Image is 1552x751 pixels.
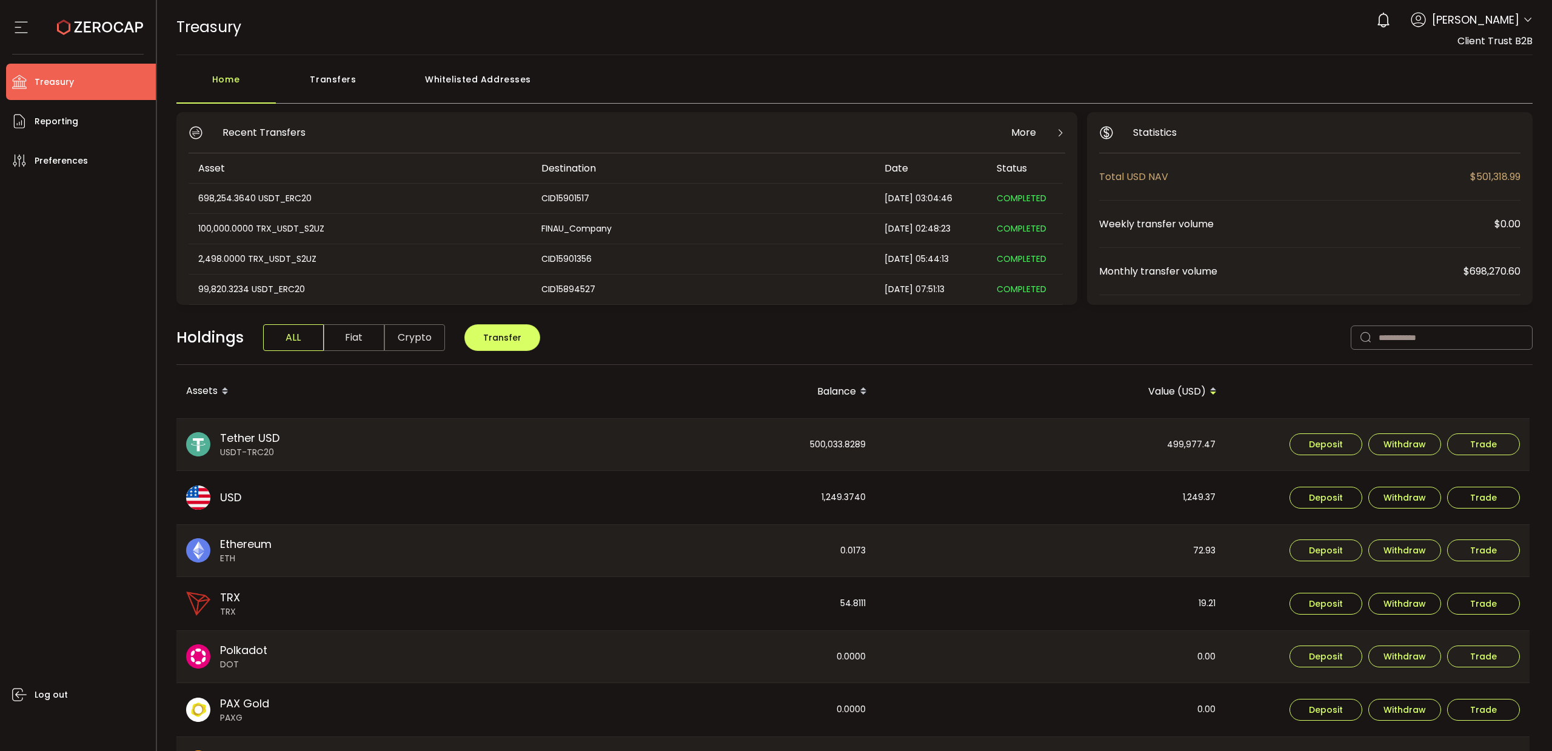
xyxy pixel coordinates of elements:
[220,712,269,724] span: PAXG
[875,252,987,266] div: [DATE] 05:44:13
[875,161,987,175] div: Date
[189,161,532,175] div: Asset
[176,326,244,349] span: Holdings
[220,552,272,565] span: ETH
[222,125,306,140] span: Recent Transfers
[1280,264,1552,751] iframe: Chat Widget
[532,161,875,175] div: Destination
[220,489,241,506] span: USD
[189,192,530,205] div: 698,254.3640 USDT_ERC20
[877,471,1225,524] div: 1,249.37
[483,332,521,344] span: Transfer
[186,538,210,562] img: eth_portfolio.svg
[1470,169,1520,184] span: $501,318.99
[189,252,530,266] div: 2,498.0000 TRX_USDT_S2UZ
[35,73,74,91] span: Treasury
[527,631,875,683] div: 0.0000
[527,419,875,471] div: 500,033.8289
[176,381,527,402] div: Assets
[997,222,1046,235] span: COMPLETED
[877,683,1225,736] div: 0.00
[186,644,210,669] img: dot_portfolio.svg
[186,486,210,510] img: usd_portfolio.svg
[35,113,78,130] span: Reporting
[997,283,1046,295] span: COMPLETED
[220,430,279,446] span: Tether USD
[1432,12,1519,28] span: [PERSON_NAME]
[1494,216,1520,232] span: $0.00
[220,606,240,618] span: TRX
[186,592,210,616] img: trx_portfolio.png
[877,381,1226,402] div: Value (USD)
[220,446,279,459] span: USDT-TRC20
[997,253,1046,265] span: COMPLETED
[527,525,875,577] div: 0.0173
[875,282,987,296] div: [DATE] 07:51:13
[877,577,1225,630] div: 19.21
[220,642,267,658] span: Polkadot
[220,695,269,712] span: PAX Gold
[176,67,276,104] div: Home
[220,589,240,606] span: TRX
[532,252,874,266] div: CID15901356
[276,67,391,104] div: Transfers
[532,222,874,236] div: FINAU_Company
[464,324,540,351] button: Transfer
[176,16,241,38] span: Treasury
[1099,264,1463,279] span: Monthly transfer volume
[987,161,1063,175] div: Status
[875,192,987,205] div: [DATE] 03:04:46
[35,686,68,704] span: Log out
[186,432,210,456] img: usdt_portfolio.svg
[877,631,1225,683] div: 0.00
[189,282,530,296] div: 99,820.3234 USDT_ERC20
[527,683,875,736] div: 0.0000
[532,192,874,205] div: CID15901517
[527,577,875,630] div: 54.8111
[1011,125,1036,140] span: More
[532,282,874,296] div: CID15894527
[391,67,566,104] div: Whitelisted Addresses
[35,152,88,170] span: Preferences
[997,192,1046,204] span: COMPLETED
[1133,125,1177,140] span: Statistics
[1099,169,1470,184] span: Total USD NAV
[189,222,530,236] div: 100,000.0000 TRX_USDT_S2UZ
[186,698,210,722] img: paxg_portfolio.svg
[527,381,877,402] div: Balance
[877,419,1225,471] div: 499,977.47
[220,536,272,552] span: Ethereum
[220,658,267,671] span: DOT
[263,324,324,351] span: ALL
[875,222,987,236] div: [DATE] 02:48:23
[877,525,1225,577] div: 72.93
[324,324,384,351] span: Fiat
[384,324,445,351] span: Crypto
[527,471,875,524] div: 1,249.3740
[1457,34,1533,48] span: Client Trust B2B
[1099,216,1494,232] span: Weekly transfer volume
